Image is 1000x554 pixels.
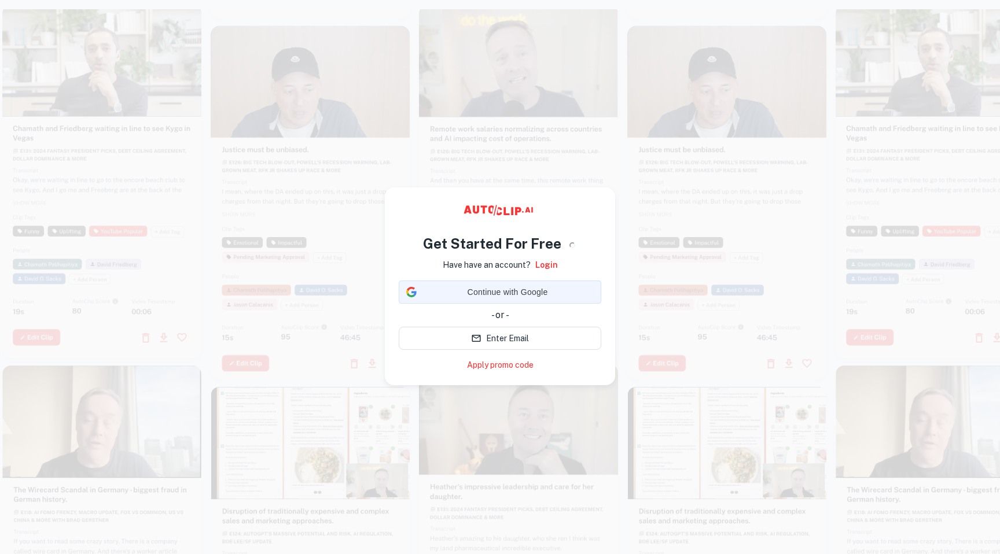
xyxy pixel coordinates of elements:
div: Continue with Google [399,280,601,304]
span: Continue with Google [421,286,594,298]
button: Enter Email [399,327,601,350]
a: Login [535,258,558,271]
p: Have have an account? [443,258,531,271]
a: Apply promo code [467,359,534,371]
div: - or - [399,308,601,322]
h4: Get Started For Free [423,233,578,254]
